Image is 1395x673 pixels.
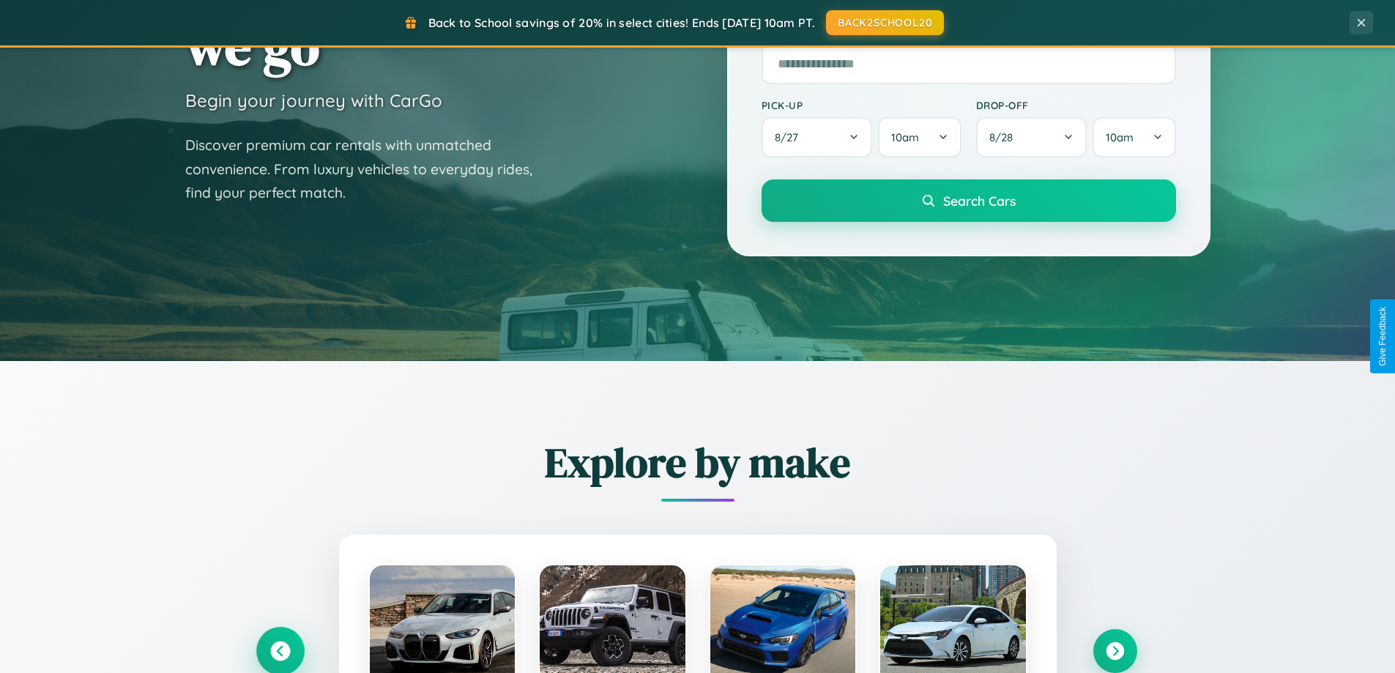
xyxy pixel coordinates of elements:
span: 10am [1106,130,1134,144]
button: 8/28 [976,117,1087,157]
button: 8/27 [762,117,873,157]
button: BACK2SCHOOL20 [826,10,944,35]
button: 10am [878,117,961,157]
h3: Begin your journey with CarGo [185,89,442,111]
label: Pick-up [762,99,961,111]
span: 8 / 28 [989,130,1020,144]
p: Discover premium car rentals with unmatched convenience. From luxury vehicles to everyday rides, ... [185,133,551,205]
span: 10am [891,130,919,144]
label: Drop-off [976,99,1176,111]
div: Give Feedback [1377,307,1388,366]
span: 8 / 27 [775,130,806,144]
button: 10am [1093,117,1175,157]
span: Back to School savings of 20% in select cities! Ends [DATE] 10am PT. [428,15,815,30]
button: Search Cars [762,179,1176,222]
h2: Explore by make [258,434,1137,491]
span: Search Cars [943,193,1016,209]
